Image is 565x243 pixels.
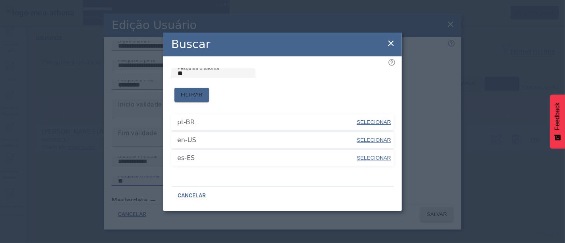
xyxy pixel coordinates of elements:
button: SELECIONAR [356,133,392,147]
button: SELECIONAR [356,115,392,129]
span: SELECIONAR [357,119,391,125]
button: CANCELAR [171,189,212,203]
button: SELECIONAR [356,151,392,165]
span: pt-BR [177,118,356,127]
span: FILTRAR [181,91,203,99]
span: en-US [177,135,356,145]
button: Feedback - Mostrar pesquisa [550,94,565,148]
span: CANCELAR [178,192,206,200]
span: Feedback [554,102,561,130]
span: SELECIONAR [357,155,391,161]
h2: Buscar [171,36,210,53]
span: SELECIONAR [357,137,391,143]
span: es-ES [177,153,356,163]
mat-label: Pesquisa o idioma [178,65,219,71]
button: FILTRAR [174,88,209,102]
